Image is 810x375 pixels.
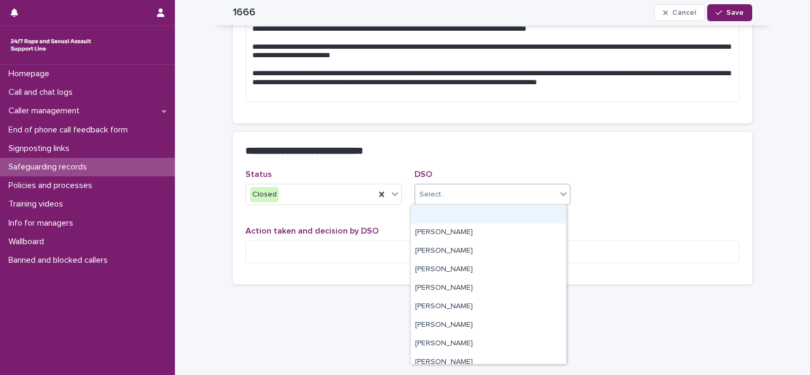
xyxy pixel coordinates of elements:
[250,187,279,202] div: Closed
[4,69,58,79] p: Homepage
[411,298,566,316] div: Anna Reilly
[411,261,566,279] div: Andrea Haragan
[419,189,446,200] div: Select...
[672,9,696,16] span: Cancel
[233,6,256,19] h2: 1666
[4,162,95,172] p: Safeguarding records
[411,279,566,298] div: Angie Ali
[415,170,432,178] span: DSO
[8,34,93,56] img: rhQMoQhaT3yELyF149Cw
[707,4,752,21] button: Save
[245,227,378,235] span: Action taken and decision by DSO
[4,255,116,265] p: Banned and blocked callers
[4,237,52,247] p: Wallboard
[4,218,82,228] p: Info for managers
[4,181,101,191] p: Policies and processes
[4,125,136,135] p: End of phone call feedback form
[4,144,78,154] p: Signposting links
[4,106,88,116] p: Caller management
[411,242,566,261] div: Amanda Jones
[4,199,72,209] p: Training videos
[245,170,272,178] span: Status
[411,316,566,335] div: Claire Brookes
[726,9,744,16] span: Save
[411,224,566,242] div: Abby Preston
[411,335,566,353] div: Emma Fairhurst
[4,87,81,97] p: Call and chat logs
[654,4,705,21] button: Cancel
[411,353,566,372] div: Gerry Jones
